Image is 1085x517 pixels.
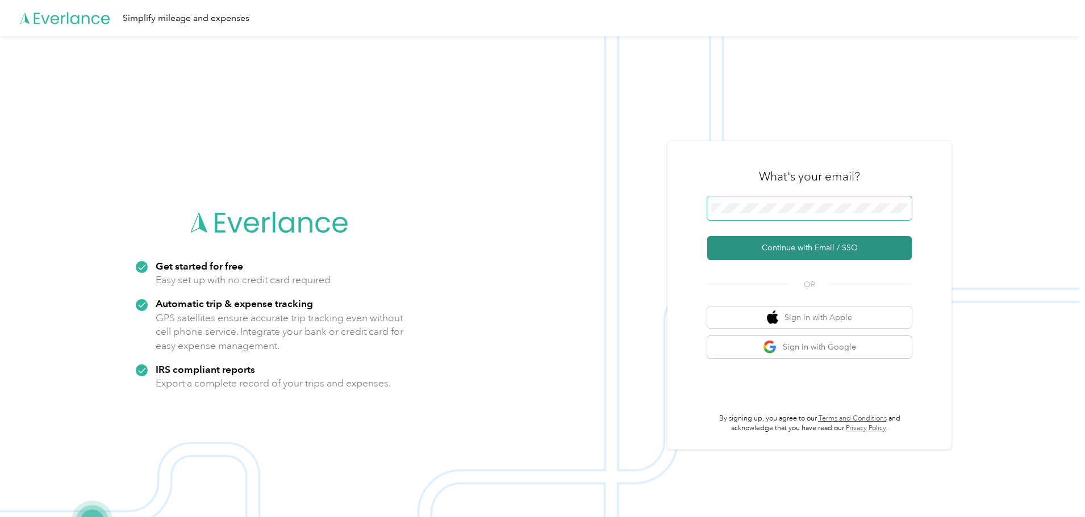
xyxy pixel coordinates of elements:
[123,11,249,26] div: Simplify mileage and expenses
[707,414,912,434] p: By signing up, you agree to our and acknowledge that you have read our .
[763,340,777,354] img: google logo
[156,297,313,309] strong: Automatic trip & expense tracking
[819,414,887,423] a: Terms and Conditions
[707,236,912,260] button: Continue with Email / SSO
[767,310,778,325] img: apple logo
[156,363,255,375] strong: IRS compliant reports
[707,306,912,329] button: apple logoSign in with Apple
[156,260,243,272] strong: Get started for free
[846,424,886,432] a: Privacy Policy
[707,336,912,358] button: google logoSign in with Google
[790,279,829,291] span: OR
[156,273,331,287] p: Easy set up with no credit card required
[759,169,860,184] h3: What's your email?
[156,376,391,390] p: Export a complete record of your trips and expenses.
[156,311,404,353] p: GPS satellites ensure accurate trip tracking even without cell phone service. Integrate your bank...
